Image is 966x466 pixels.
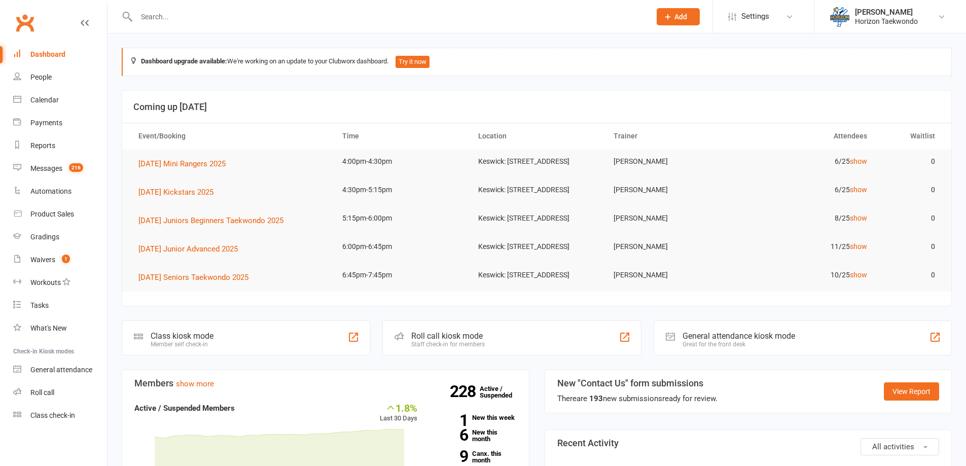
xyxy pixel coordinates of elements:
a: Messages 216 [13,157,107,180]
button: [DATE] Kickstars 2025 [138,186,221,198]
td: 0 [876,178,944,202]
a: 1New this week [433,414,517,421]
a: What's New [13,317,107,340]
a: View Report [884,382,939,401]
td: [PERSON_NAME] [604,150,740,173]
td: [PERSON_NAME] [604,206,740,230]
h3: Coming up [DATE] [133,102,940,112]
td: Keswick: [STREET_ADDRESS] [469,263,605,287]
div: Payments [30,119,62,127]
span: 216 [69,163,83,172]
td: 11/25 [740,235,876,259]
div: Messages [30,164,62,172]
div: Roll call [30,388,54,397]
div: Roll call kiosk mode [411,331,485,341]
td: 6/25 [740,150,876,173]
a: 9Canx. this month [433,450,517,463]
div: Calendar [30,96,59,104]
div: 1.8% [380,402,417,413]
a: 228Active / Suspended [480,378,524,406]
button: [DATE] Seniors Taekwondo 2025 [138,271,256,283]
td: 4:30pm-5:15pm [333,178,469,202]
strong: 9 [433,449,468,464]
div: Class kiosk mode [151,331,213,341]
a: Product Sales [13,203,107,226]
a: show [850,214,867,222]
a: Clubworx [12,10,38,35]
td: [PERSON_NAME] [604,235,740,259]
a: Waivers 1 [13,248,107,271]
strong: Active / Suspended Members [134,404,235,413]
a: Tasks [13,294,107,317]
a: Class kiosk mode [13,404,107,427]
td: [PERSON_NAME] [604,263,740,287]
a: Gradings [13,226,107,248]
th: Waitlist [876,123,944,149]
td: Keswick: [STREET_ADDRESS] [469,150,605,173]
strong: 1 [433,413,468,428]
th: Trainer [604,123,740,149]
strong: 6 [433,427,468,443]
img: thumb_image1625461565.png [830,7,850,27]
h3: Recent Activity [557,438,940,448]
a: General attendance kiosk mode [13,359,107,381]
span: [DATE] Seniors Taekwondo 2025 [138,273,248,282]
td: 0 [876,150,944,173]
div: Class check-in [30,411,75,419]
div: Product Sales [30,210,74,218]
div: Horizon Taekwondo [855,17,918,26]
div: People [30,73,52,81]
td: Keswick: [STREET_ADDRESS] [469,178,605,202]
span: Add [674,13,687,21]
button: Add [657,8,700,25]
td: 0 [876,263,944,287]
button: [DATE] Junior Advanced 2025 [138,243,245,255]
button: [DATE] Mini Rangers 2025 [138,158,233,170]
button: [DATE] Juniors Beginners Taekwondo 2025 [138,214,291,227]
div: Member self check-in [151,341,213,348]
span: [DATE] Juniors Beginners Taekwondo 2025 [138,216,283,225]
div: Automations [30,187,71,195]
h3: New "Contact Us" form submissions [557,378,718,388]
strong: Dashboard upgrade available: [141,57,227,65]
td: 6:00pm-6:45pm [333,235,469,259]
th: Location [469,123,605,149]
a: Reports [13,134,107,157]
div: Waivers [30,256,55,264]
div: We're working on an update to your Clubworx dashboard. [122,48,952,76]
div: Workouts [30,278,61,286]
a: Workouts [13,271,107,294]
span: All activities [872,442,914,451]
a: show [850,157,867,165]
td: [PERSON_NAME] [604,178,740,202]
span: [DATE] Junior Advanced 2025 [138,244,238,254]
div: Staff check-in for members [411,341,485,348]
div: Tasks [30,301,49,309]
a: Roll call [13,381,107,404]
td: 0 [876,206,944,230]
td: 4:00pm-4:30pm [333,150,469,173]
span: [DATE] Kickstars 2025 [138,188,213,197]
strong: 193 [589,394,603,403]
div: General attendance [30,366,92,374]
th: Attendees [740,123,876,149]
span: Settings [741,5,769,28]
td: 6/25 [740,178,876,202]
span: 1 [62,255,70,263]
td: Keswick: [STREET_ADDRESS] [469,235,605,259]
div: General attendance kiosk mode [683,331,795,341]
th: Event/Booking [129,123,333,149]
div: Reports [30,141,55,150]
a: Dashboard [13,43,107,66]
input: Search... [133,10,643,24]
td: 5:15pm-6:00pm [333,206,469,230]
a: show [850,271,867,279]
h3: Members [134,378,517,388]
div: Gradings [30,233,59,241]
div: Last 30 Days [380,402,417,424]
a: Calendar [13,89,107,112]
a: 6New this month [433,429,517,442]
button: Try it now [396,56,430,68]
a: Payments [13,112,107,134]
td: 6:45pm-7:45pm [333,263,469,287]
